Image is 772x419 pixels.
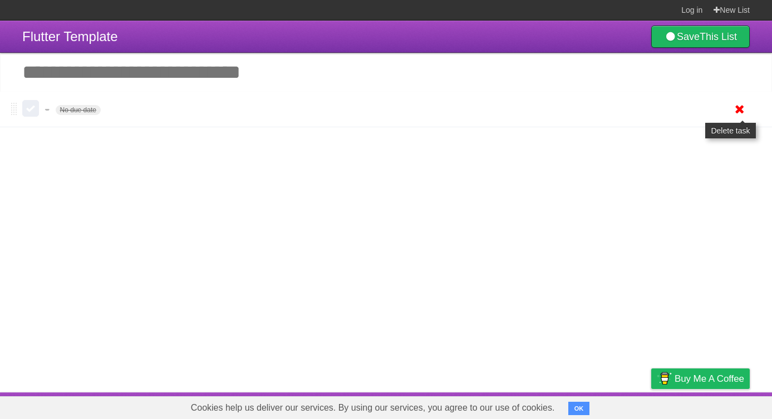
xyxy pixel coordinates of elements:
[651,26,750,48] a: SaveThis List
[22,100,39,117] label: Done
[599,395,623,416] a: Terms
[675,369,744,388] span: Buy me a coffee
[700,31,737,42] b: This List
[180,397,566,419] span: Cookies help us deliver our services. By using our services, you agree to our use of cookies.
[637,395,666,416] a: Privacy
[651,368,750,389] a: Buy me a coffee
[503,395,527,416] a: About
[568,402,590,415] button: OK
[56,105,101,115] span: No due date
[22,29,118,44] span: Flutter Template
[657,369,672,388] img: Buy me a coffee
[45,102,52,116] span: -
[540,395,585,416] a: Developers
[680,395,750,416] a: Suggest a feature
